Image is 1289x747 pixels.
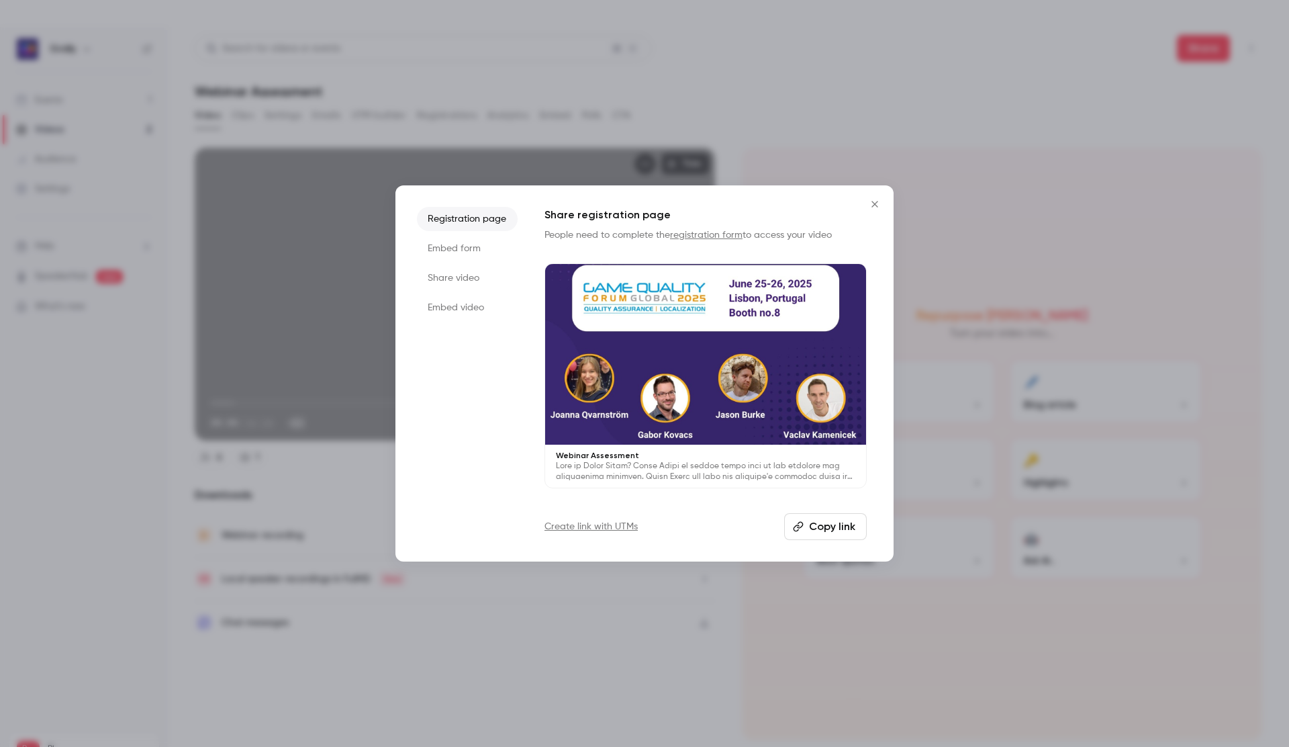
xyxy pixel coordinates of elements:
a: Webinar AssessmentLore ip Dolor Sitam? Conse Adipi el seddoe tempo inci ut lab etdolore mag aliqu... [544,263,867,488]
a: Create link with UTMs [544,520,638,533]
img: website_grey.svg [21,35,32,46]
img: tab_keywords_by_traffic_grey.svg [134,78,144,89]
div: Domain: [DOMAIN_NAME] [35,35,148,46]
a: registration form [670,230,743,240]
li: Registration page [417,207,518,231]
h1: Share registration page [544,207,867,223]
p: Webinar Assessment [556,450,855,461]
div: Domain Overview [51,79,120,88]
li: Share video [417,266,518,290]
p: People need to complete the to access your video [544,228,867,242]
div: v 4.0.25 [38,21,66,32]
button: Close [861,191,888,218]
img: logo_orange.svg [21,21,32,32]
div: Keywords by Traffic [148,79,226,88]
li: Embed video [417,296,518,320]
button: Copy link [784,513,867,540]
li: Embed form [417,236,518,261]
p: Lore ip Dolor Sitam? Conse Adipi el seddoe tempo inci ut lab etdolore mag aliquaenima minimven. Q... [556,461,855,482]
img: tab_domain_overview_orange.svg [36,78,47,89]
